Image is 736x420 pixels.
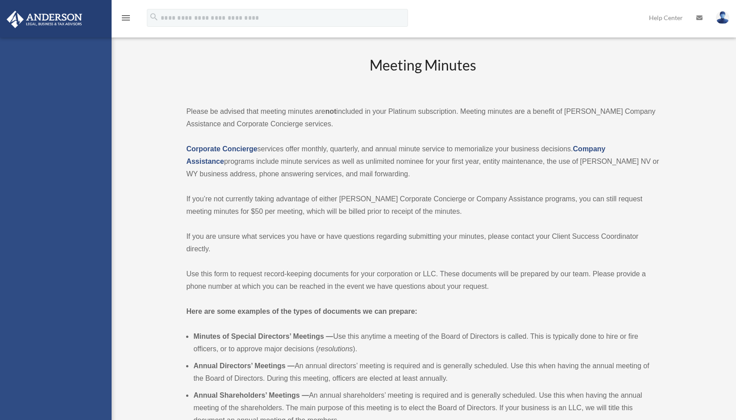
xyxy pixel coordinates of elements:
[193,330,659,355] li: Use this anytime a meeting of the Board of Directors is called. This is typically done to hire or...
[186,55,659,92] h2: Meeting Minutes
[186,145,605,165] a: Company Assistance
[193,391,309,399] b: Annual Shareholders’ Meetings —
[186,145,257,153] a: Corporate Concierge
[149,12,159,22] i: search
[4,11,85,28] img: Anderson Advisors Platinum Portal
[193,360,659,385] li: An annual directors’ meeting is required and is generally scheduled. Use this when having the ann...
[193,333,333,340] b: Minutes of Special Directors’ Meetings —
[325,108,337,115] strong: not
[121,12,131,23] i: menu
[186,193,659,218] p: If you’re not currently taking advantage of either [PERSON_NAME] Corporate Concierge or Company A...
[186,230,659,255] p: If you are unsure what services you have or have questions regarding submitting your minutes, ple...
[193,362,295,370] b: Annual Directors’ Meetings —
[318,345,353,353] em: resolutions
[716,11,729,24] img: User Pic
[186,105,659,130] p: Please be advised that meeting minutes are included in your Platinum subscription. Meeting minute...
[186,308,417,315] strong: Here are some examples of the types of documents we can prepare:
[121,16,131,23] a: menu
[186,268,659,293] p: Use this form to request record-keeping documents for your corporation or LLC. These documents wi...
[186,143,659,180] p: services offer monthly, quarterly, and annual minute service to memorialize your business decisio...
